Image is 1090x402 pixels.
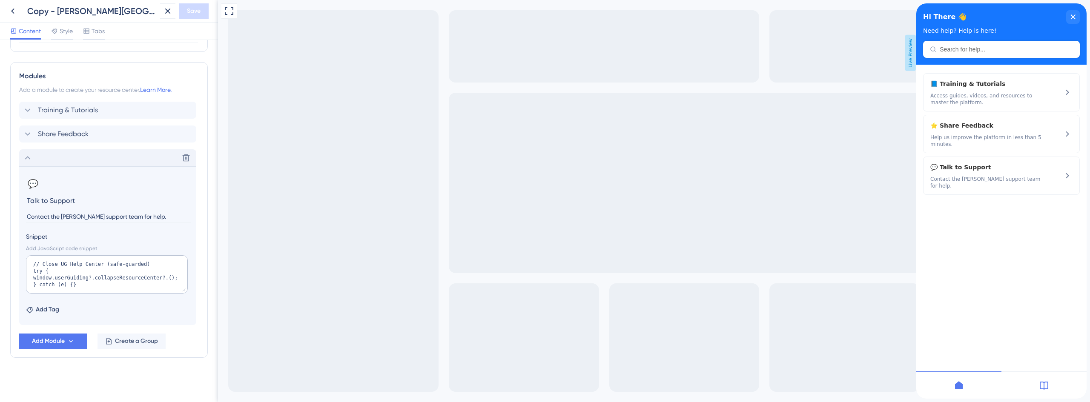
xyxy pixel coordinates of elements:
[14,89,128,103] span: Access guides, videos, and resources to master the platform.
[5,2,42,12] span: Need Help?
[14,159,128,169] span: 💬 Talk to Support
[38,105,98,115] span: Training & Tutorials
[150,7,163,20] div: close resource center
[19,86,140,93] span: Add a module to create your resource center.
[140,86,172,93] a: Learn More.
[179,3,209,19] button: Save
[19,125,199,143] div: Share Feedback
[60,26,73,36] span: Style
[98,334,166,349] button: Create a Group
[7,7,50,20] span: Hi There 👋
[36,305,59,315] span: Add Tag
[687,35,698,71] span: Live Preview
[26,245,189,252] div: Add JavaScript code snippet
[19,71,199,81] div: Modules
[19,26,41,36] span: Content
[187,6,201,16] span: Save
[19,334,87,349] button: Add Module
[32,336,65,346] span: Add Module
[14,117,128,144] div: Share Feedback
[38,129,89,139] span: Share Feedback
[26,305,59,315] button: Add Tag
[14,117,114,127] span: ⭐ Share Feedback
[14,159,128,186] div: Talk to Support
[14,75,128,103] div: Training & Tutorials
[115,336,158,346] span: Create a Group
[19,102,199,119] div: Training & Tutorials
[26,177,40,191] button: 💬
[7,24,80,31] span: Need help? Help is here!
[26,194,191,207] input: Header
[26,231,189,242] label: Snippet
[27,5,157,17] div: Copy - [PERSON_NAME][GEOGRAPHIC_DATA]
[14,172,128,186] span: Contact the [PERSON_NAME] support team for help.
[14,75,114,86] span: 📘 Training & Tutorials
[23,43,157,49] input: Search for help...
[48,4,51,11] div: 3
[26,255,188,294] textarea: // Close UG Help Center (safe-guarded) try { window.userGuiding?.collapseResourceCenter?.(); } ca...
[26,211,191,222] input: Description
[14,131,128,144] span: Help us improve the platform in less than 5 minutes.
[92,26,105,36] span: Tabs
